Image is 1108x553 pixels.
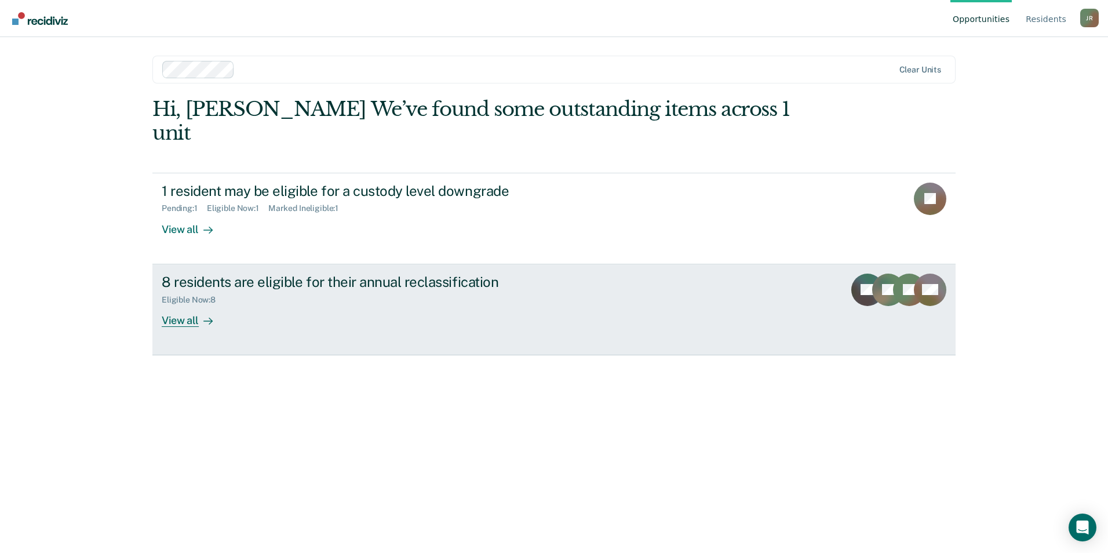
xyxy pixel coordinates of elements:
[12,12,68,25] img: Recidiviz
[162,183,568,199] div: 1 resident may be eligible for a custody level downgrade
[268,203,348,213] div: Marked Ineligible : 1
[899,65,942,75] div: Clear units
[207,203,268,213] div: Eligible Now : 1
[162,295,225,305] div: Eligible Now : 8
[152,173,956,264] a: 1 resident may be eligible for a custody level downgradePending:1Eligible Now:1Marked Ineligible:...
[1069,514,1096,541] div: Open Intercom Messenger
[152,97,795,145] div: Hi, [PERSON_NAME] We’ve found some outstanding items across 1 unit
[1080,9,1099,27] div: J R
[162,304,227,327] div: View all
[162,213,227,236] div: View all
[162,203,207,213] div: Pending : 1
[152,264,956,355] a: 8 residents are eligible for their annual reclassificationEligible Now:8View all
[162,274,568,290] div: 8 residents are eligible for their annual reclassification
[1080,9,1099,27] button: Profile dropdown button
